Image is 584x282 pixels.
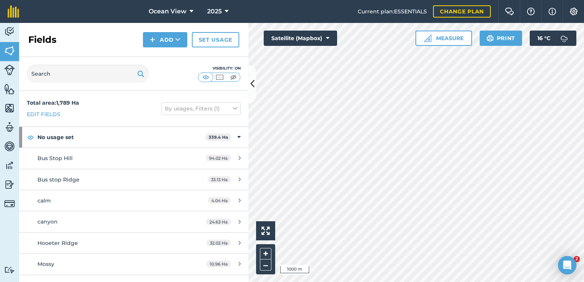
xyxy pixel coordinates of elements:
[137,69,144,78] img: svg+xml;base64,PHN2ZyB4bWxucz0iaHR0cDovL3d3dy53My5vcmcvMjAwMC9zdmciIHdpZHRoPSIxOSIgaGVpZ2h0PSIyNC...
[37,176,79,183] span: Bus stop Ridge
[19,127,248,147] div: No usage set339.4 Ha
[192,32,239,47] a: Set usage
[198,65,241,71] div: Visibility: On
[530,31,576,46] button: 16 °C
[229,73,238,81] img: svg+xml;base64,PHN2ZyB4bWxucz0iaHR0cDovL3d3dy53My5vcmcvMjAwMC9zdmciIHdpZHRoPSI1MCIgaGVpZ2h0PSI0MC...
[260,259,271,271] button: –
[537,31,550,46] span: 16 ° C
[4,45,15,57] img: svg+xml;base64,PHN2ZyB4bWxucz0iaHR0cDovL3d3dy53My5vcmcvMjAwMC9zdmciIHdpZHRoPSI1NiIgaGVpZ2h0PSI2MC...
[424,34,432,42] img: Ruler icon
[4,266,15,274] img: svg+xml;base64,PD94bWwgdmVyc2lvbj0iMS4wIiBlbmNvZGluZz0idXRmLTgiPz4KPCEtLSBHZW5lcmF0b3I6IEFkb2JlIE...
[206,219,231,225] span: 24.63 Ha
[526,8,535,15] img: A question mark icon
[201,73,211,81] img: svg+xml;base64,PHN2ZyB4bWxucz0iaHR0cDovL3d3dy53My5vcmcvMjAwMC9zdmciIHdpZHRoPSI1MCIgaGVpZ2h0PSI0MC...
[415,31,472,46] button: Measure
[4,102,15,114] img: svg+xml;base64,PHN2ZyB4bWxucz0iaHR0cDovL3d3dy53My5vcmcvMjAwMC9zdmciIHdpZHRoPSI1NiIgaGVpZ2h0PSI2MC...
[433,5,491,18] a: Change plan
[206,155,231,161] span: 94.02 Ha
[37,261,54,267] span: Mossy
[4,122,15,133] img: svg+xml;base64,PD94bWwgdmVyc2lvbj0iMS4wIiBlbmNvZGluZz0idXRmLTgiPz4KPCEtLSBHZW5lcmF0b3I6IEFkb2JlIE...
[161,102,241,115] button: By usages, Filters (1)
[37,197,51,204] span: calm
[19,211,248,232] a: canyon24.63 Ha
[208,176,231,183] span: 33.13 Ha
[480,31,522,46] button: Print
[261,227,270,235] img: Four arrows, one pointing top left, one top right, one bottom right and the last bottom left
[358,7,427,16] span: Current plan : ESSENTIALS
[27,99,79,106] strong: Total area : 1,789 Ha
[4,26,15,37] img: svg+xml;base64,PD94bWwgdmVyc2lvbj0iMS4wIiBlbmNvZGluZz0idXRmLTgiPz4KPCEtLSBHZW5lcmF0b3I6IEFkb2JlIE...
[264,31,337,46] button: Satellite (Mapbox)
[27,133,34,142] img: svg+xml;base64,PHN2ZyB4bWxucz0iaHR0cDovL3d3dy53My5vcmcvMjAwMC9zdmciIHdpZHRoPSIxOCIgaGVpZ2h0PSIyNC...
[4,83,15,95] img: svg+xml;base64,PHN2ZyB4bWxucz0iaHR0cDovL3d3dy53My5vcmcvMjAwMC9zdmciIHdpZHRoPSI1NiIgaGVpZ2h0PSI2MC...
[4,65,15,75] img: svg+xml;base64,PD94bWwgdmVyc2lvbj0iMS4wIiBlbmNvZGluZz0idXRmLTgiPz4KPCEtLSBHZW5lcmF0b3I6IEFkb2JlIE...
[208,197,231,204] span: 4.04 Ha
[37,127,205,147] strong: No usage set
[569,8,578,15] img: A cog icon
[19,169,248,190] a: Bus stop Ridge33.13 Ha
[260,248,271,259] button: +
[8,5,19,18] img: fieldmargin Logo
[37,218,58,225] span: canyon
[487,34,494,43] img: svg+xml;base64,PHN2ZyB4bWxucz0iaHR0cDovL3d3dy53My5vcmcvMjAwMC9zdmciIHdpZHRoPSIxOSIgaGVpZ2h0PSIyNC...
[150,35,155,44] img: svg+xml;base64,PHN2ZyB4bWxucz0iaHR0cDovL3d3dy53My5vcmcvMjAwMC9zdmciIHdpZHRoPSIxNCIgaGVpZ2h0PSIyNC...
[37,155,73,162] span: Bus Stop Hill
[558,256,576,274] div: Open Intercom Messenger
[143,32,187,47] button: Add
[4,198,15,209] img: svg+xml;base64,PD94bWwgdmVyc2lvbj0iMS4wIiBlbmNvZGluZz0idXRmLTgiPz4KPCEtLSBHZW5lcmF0b3I6IEFkb2JlIE...
[27,65,149,83] input: Search
[19,190,248,211] a: calm4.04 Ha
[206,261,231,267] span: 10.96 Ha
[207,7,222,16] span: 2025
[19,148,248,169] a: Bus Stop Hill94.02 Ha
[574,256,580,262] span: 2
[19,254,248,274] a: Mossy10.96 Ha
[4,141,15,152] img: svg+xml;base64,PD94bWwgdmVyc2lvbj0iMS4wIiBlbmNvZGluZz0idXRmLTgiPz4KPCEtLSBHZW5lcmF0b3I6IEFkb2JlIE...
[27,110,60,118] a: Edit fields
[505,8,514,15] img: Two speech bubbles overlapping with the left bubble in the forefront
[149,7,187,16] span: Ocean View
[548,7,556,16] img: svg+xml;base64,PHN2ZyB4bWxucz0iaHR0cDovL3d3dy53My5vcmcvMjAwMC9zdmciIHdpZHRoPSIxNyIgaGVpZ2h0PSIxNy...
[4,179,15,190] img: svg+xml;base64,PD94bWwgdmVyc2lvbj0iMS4wIiBlbmNvZGluZz0idXRmLTgiPz4KPCEtLSBHZW5lcmF0b3I6IEFkb2JlIE...
[19,233,248,253] a: Hooeter Ridge32.02 Ha
[209,135,228,140] strong: 339.4 Ha
[556,31,572,46] img: svg+xml;base64,PD94bWwgdmVyc2lvbj0iMS4wIiBlbmNvZGluZz0idXRmLTgiPz4KPCEtLSBHZW5lcmF0b3I6IEFkb2JlIE...
[215,73,224,81] img: svg+xml;base64,PHN2ZyB4bWxucz0iaHR0cDovL3d3dy53My5vcmcvMjAwMC9zdmciIHdpZHRoPSI1MCIgaGVpZ2h0PSI0MC...
[4,160,15,171] img: svg+xml;base64,PD94bWwgdmVyc2lvbj0iMS4wIiBlbmNvZGluZz0idXRmLTgiPz4KPCEtLSBHZW5lcmF0b3I6IEFkb2JlIE...
[28,34,57,46] h2: Fields
[37,240,78,246] span: Hooeter Ridge
[206,240,231,246] span: 32.02 Ha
